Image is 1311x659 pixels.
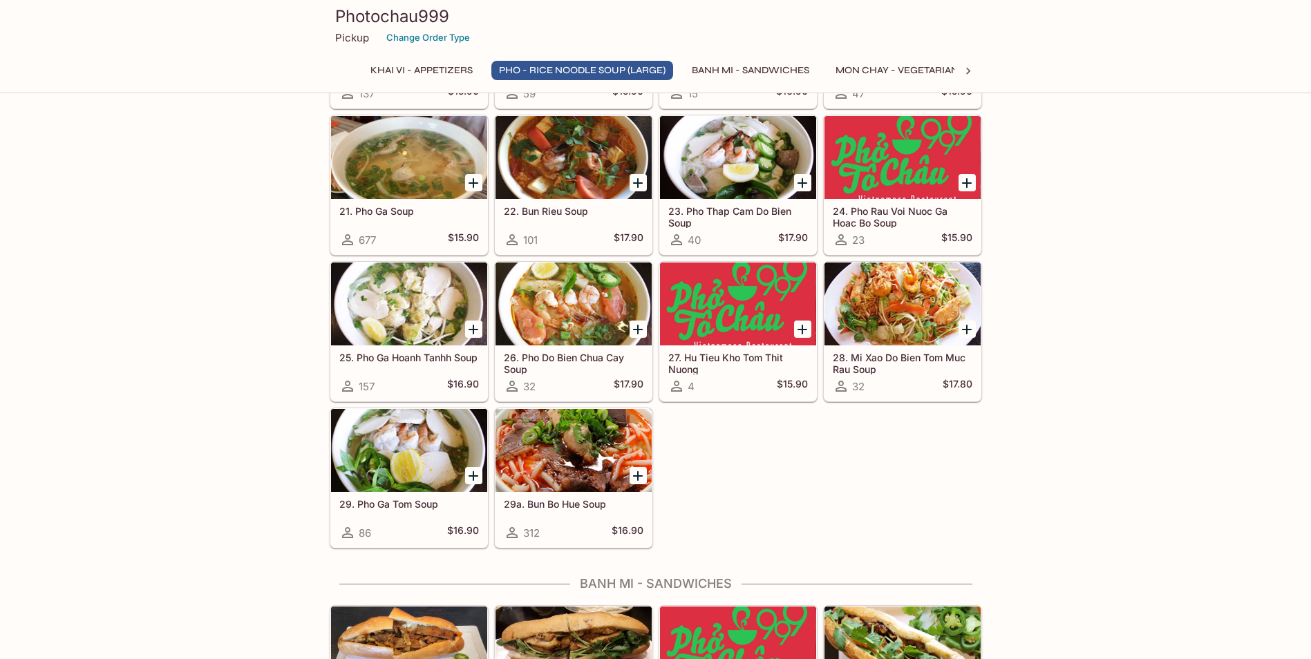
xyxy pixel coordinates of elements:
[943,378,972,394] h5: $17.80
[824,116,981,199] div: 24. Pho Rau Voi Nuoc Ga Hoac Bo Soup
[359,526,371,539] span: 86
[659,262,817,401] a: 27. Hu Tieu Kho Tom Thit Nuong4$15.90
[833,352,972,374] h5: 28. Mi Xao Do Bien Tom Muc Rau Soup
[359,380,375,393] span: 157
[339,205,479,217] h5: 21. Pho Ga Soup
[359,233,376,247] span: 677
[614,378,643,394] h5: $17.90
[959,174,976,191] button: Add 24. Pho Rau Voi Nuoc Ga Hoac Bo Soup
[959,321,976,338] button: Add 28. Mi Xao Do Bien Tom Muc Rau Soup
[684,61,817,80] button: Banh Mi - Sandwiches
[523,233,538,247] span: 101
[630,321,647,338] button: Add 26. Pho Do Bien Chua Cay Soup
[660,116,816,199] div: 23. Pho Thap Cam Do Bien Soup
[335,6,977,27] h3: Photochau999
[828,61,1012,80] button: Mon Chay - Vegetarian Entrees
[339,352,479,363] h5: 25. Pho Ga Hoanh Tanhh Soup
[852,233,865,247] span: 23
[496,116,652,199] div: 22. Bun Rieu Soup
[331,116,487,199] div: 21. Pho Ga Soup
[496,409,652,492] div: 29a. Bun Bo Hue Soup
[941,231,972,248] h5: $15.90
[465,174,482,191] button: Add 21. Pho Ga Soup
[614,231,643,248] h5: $17.90
[824,262,981,345] div: 28. Mi Xao Do Bien Tom Muc Rau Soup
[941,85,972,102] h5: $15.90
[688,87,698,100] span: 15
[778,231,808,248] h5: $17.90
[495,408,652,548] a: 29a. Bun Bo Hue Soup312$16.90
[612,85,643,102] h5: $15.90
[794,174,811,191] button: Add 23. Pho Thap Cam Do Bien Soup
[330,262,488,401] a: 25. Pho Ga Hoanh Tanhh Soup157$16.90
[523,87,536,100] span: 59
[852,380,865,393] span: 32
[688,233,701,247] span: 40
[824,115,981,255] a: 24. Pho Rau Voi Nuoc Ga Hoac Bo Soup23$15.90
[688,380,695,393] span: 4
[465,321,482,338] button: Add 25. Pho Ga Hoanh Tanhh Soup
[824,262,981,401] a: 28. Mi Xao Do Bien Tom Muc Rau Soup32$17.80
[495,115,652,255] a: 22. Bun Rieu Soup101$17.90
[330,115,488,255] a: 21. Pho Ga Soup677$15.90
[495,262,652,401] a: 26. Pho Do Bien Chua Cay Soup32$17.90
[380,27,476,48] button: Change Order Type
[331,409,487,492] div: 29. Pho Ga Tom Soup
[660,262,816,345] div: 27. Hu Tieu Kho Tom Thit Nuong
[852,87,865,100] span: 47
[659,115,817,255] a: 23. Pho Thap Cam Do Bien Soup40$17.90
[630,174,647,191] button: Add 22. Bun Rieu Soup
[359,87,375,100] span: 137
[465,467,482,484] button: Add 29. Pho Ga Tom Soup
[335,31,369,44] p: Pickup
[339,498,479,510] h5: 29. Pho Ga Tom Soup
[496,262,652,345] div: 26. Pho Do Bien Chua Cay Soup
[447,378,479,394] h5: $16.90
[777,378,808,394] h5: $15.90
[447,524,479,541] h5: $16.90
[491,61,673,80] button: Pho - Rice Noodle Soup (Large)
[776,85,808,102] h5: $16.90
[504,498,643,510] h5: 29a. Bun Bo Hue Soup
[523,526,540,539] span: 312
[668,205,808,228] h5: 23. Pho Thap Cam Do Bien Soup
[794,321,811,338] button: Add 27. Hu Tieu Kho Tom Thit Nuong
[668,352,808,374] h5: 27. Hu Tieu Kho Tom Thit Nuong
[612,524,643,541] h5: $16.90
[330,576,982,591] h4: Banh Mi - Sandwiches
[331,262,487,345] div: 25. Pho Ga Hoanh Tanhh Soup
[448,85,479,102] h5: $15.90
[363,61,480,80] button: Khai Vi - Appetizers
[833,205,972,228] h5: 24. Pho Rau Voi Nuoc Ga Hoac Bo Soup
[630,467,647,484] button: Add 29a. Bun Bo Hue Soup
[523,380,536,393] span: 32
[448,231,479,248] h5: $15.90
[330,408,488,548] a: 29. Pho Ga Tom Soup86$16.90
[504,352,643,374] h5: 26. Pho Do Bien Chua Cay Soup
[504,205,643,217] h5: 22. Bun Rieu Soup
